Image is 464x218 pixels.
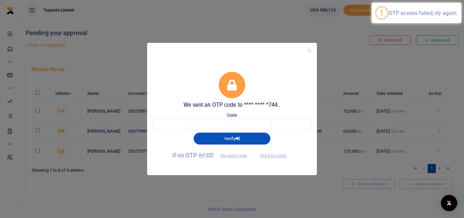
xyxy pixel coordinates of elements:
[227,112,237,119] label: Code
[172,152,253,159] span: If no OTP in
[389,10,458,16] div: OTP access failed, try again.
[194,133,270,144] button: Verify
[203,152,213,159] span: !:00
[441,195,457,211] div: Open Intercom Messenger
[380,7,383,18] div: !
[304,46,314,55] button: Close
